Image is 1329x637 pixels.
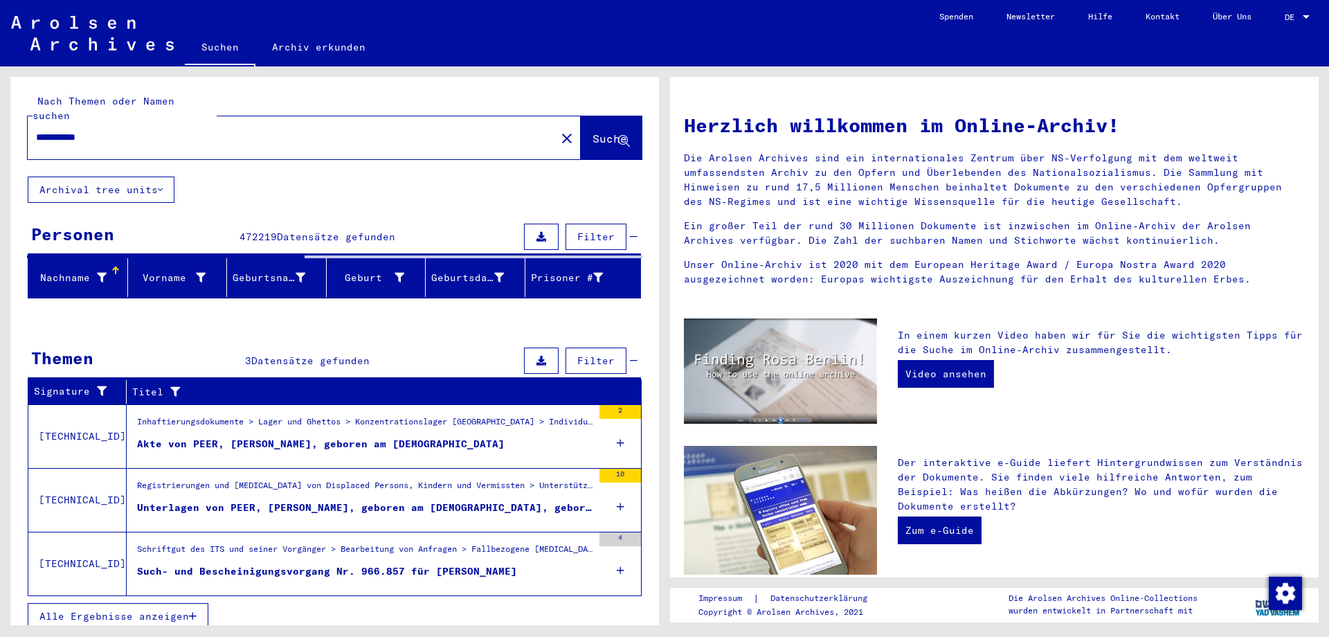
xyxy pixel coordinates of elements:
div: Personen [31,222,114,246]
div: Inhaftierungsdokumente > Lager und Ghettos > Konzentrationslager [GEOGRAPHIC_DATA] > Individuelle... [137,415,593,435]
div: Titel [132,381,624,403]
span: DE [1285,12,1300,22]
span: Datensätze gefunden [277,231,395,243]
td: [TECHNICAL_ID] [28,468,127,532]
button: Filter [566,348,626,374]
button: Archival tree units [28,177,174,203]
mat-header-cell: Prisoner # [525,258,641,297]
div: Vorname [134,267,227,289]
div: Nachname [34,271,107,285]
span: Datensätze gefunden [251,355,370,367]
div: Geburt‏ [332,267,426,289]
button: Clear [553,124,581,152]
a: Archiv erkunden [255,30,382,64]
div: Akte von PEER, [PERSON_NAME], geboren am [DEMOGRAPHIC_DATA] [137,437,505,451]
img: video.jpg [684,318,877,424]
div: 10 [599,469,641,483]
button: Filter [566,224,626,250]
p: Copyright © Arolsen Archives, 2021 [698,606,884,618]
div: Schriftgut des ITS und seiner Vorgänger > Bearbeitung von Anfragen > Fallbezogene [MEDICAL_DATA] ... [137,543,593,562]
mat-header-cell: Geburtsname [227,258,327,297]
div: Nachname [34,267,127,289]
div: Vorname [134,271,206,285]
div: Themen [31,346,93,370]
p: Ein großer Teil der rund 30 Millionen Dokumente ist inzwischen im Online-Archiv der Arolsen Archi... [684,219,1305,248]
div: Signature [34,384,109,399]
img: eguide.jpg [684,446,877,575]
a: Impressum [698,591,753,606]
div: Such- und Bescheinigungsvorgang Nr. 966.857 für [PERSON_NAME] [137,564,517,579]
p: wurden entwickelt in Partnerschaft mit [1009,604,1197,617]
mat-header-cell: Geburtsdatum [426,258,525,297]
mat-header-cell: Nachname [28,258,128,297]
img: Zustimmung ändern [1269,577,1302,610]
div: 4 [599,532,641,546]
div: Zustimmung ändern [1268,576,1301,609]
a: Zum e-Guide [898,517,982,544]
a: Datenschutzerklärung [759,591,884,606]
p: Die Arolsen Archives sind ein internationales Zentrum über NS-Verfolgung mit dem weltweit umfasse... [684,151,1305,209]
div: Geburtsname [233,267,326,289]
a: Suchen [185,30,255,66]
button: Suche [581,116,642,159]
img: yv_logo.png [1252,587,1304,622]
h1: Herzlich willkommen im Online-Archiv! [684,111,1305,140]
span: 3 [245,355,251,367]
div: Geburt‏ [332,271,405,285]
mat-icon: close [559,130,575,147]
span: Suche [593,132,627,145]
div: Prisoner # [531,271,604,285]
span: 472219 [239,231,277,243]
p: Unser Online-Archiv ist 2020 mit dem European Heritage Award / Europa Nostra Award 2020 ausgezeic... [684,258,1305,287]
p: Die Arolsen Archives Online-Collections [1009,592,1197,604]
div: | [698,591,884,606]
button: Alle Ergebnisse anzeigen [28,603,208,629]
div: Signature [34,381,126,403]
td: [TECHNICAL_ID] [28,404,127,468]
td: [TECHNICAL_ID] [28,532,127,595]
div: Geburtsdatum [431,271,504,285]
span: Filter [577,231,615,243]
div: Unterlagen von PEER, [PERSON_NAME], geboren am [DEMOGRAPHIC_DATA], geboren in [GEOGRAPHIC_DATA] u... [137,501,593,515]
p: In einem kurzen Video haben wir für Sie die wichtigsten Tipps für die Suche im Online-Archiv zusa... [898,328,1305,357]
div: Prisoner # [531,267,624,289]
div: 2 [599,405,641,419]
div: Geburtsdatum [431,267,525,289]
div: Titel [132,385,607,400]
span: Alle Ergebnisse anzeigen [39,610,189,622]
img: Arolsen_neg.svg [11,16,174,51]
span: Filter [577,355,615,367]
p: Der interaktive e-Guide liefert Hintergrundwissen zum Verständnis der Dokumente. Sie finden viele... [898,456,1305,514]
mat-label: Nach Themen oder Namen suchen [33,95,174,122]
a: Video ansehen [898,360,994,388]
div: Geburtsname [233,271,305,285]
div: Registrierungen und [MEDICAL_DATA] von Displaced Persons, Kindern und Vermissten > Unterstützungs... [137,479,593,499]
mat-header-cell: Geburt‏ [327,258,426,297]
mat-header-cell: Vorname [128,258,228,297]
